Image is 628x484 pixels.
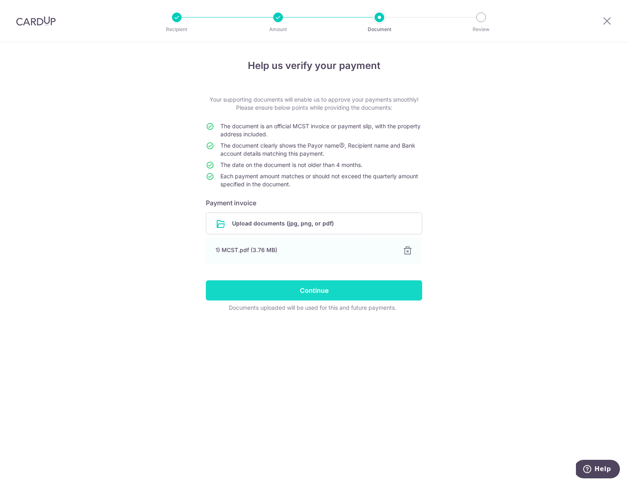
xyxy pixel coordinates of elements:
[220,123,421,138] span: The document is an official MCST invoice or payment slip, with the property address included.
[220,161,362,168] span: The date on the document is not older than 4 months.
[206,58,422,73] h4: Help us verify your payment
[206,198,422,208] h6: Payment invoice
[248,25,308,33] p: Amount
[216,246,393,254] div: 1) MCST.pdf (3.76 MB)
[147,25,207,33] p: Recipient
[576,460,620,480] iframe: Opens a widget where you can find more information
[451,25,511,33] p: Review
[206,280,422,300] input: Continue
[220,173,418,188] span: Each payment amount matches or should not exceed the quarterly amount specified in the document.
[220,142,415,157] span: The document clearly shows the Payor name , Recipient name and Bank account details matching this...
[350,25,409,33] p: Document
[16,16,56,26] img: CardUp
[206,96,422,112] p: Your supporting documents will enable us to approve your payments smoothly! Please ensure below p...
[206,213,422,234] div: Upload documents (jpg, png, or pdf)
[206,304,419,312] div: Documents uploaded will be used for this and future payments.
